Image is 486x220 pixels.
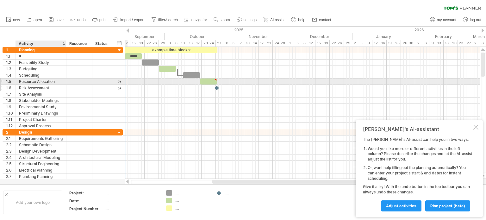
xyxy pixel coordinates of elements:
[19,91,63,97] div: Site Analysis
[25,16,44,24] a: open
[429,40,444,47] div: 9 - 13
[173,40,187,47] div: 6 - 10
[19,142,63,148] div: Schematic Design
[69,198,104,204] div: Date:
[56,18,64,22] span: save
[428,16,458,24] a: my account
[287,40,301,47] div: 1 - 5
[77,18,86,22] span: undo
[273,40,287,47] div: 24-28
[221,18,230,22] span: zoom
[290,16,307,24] a: help
[401,40,415,47] div: 26-30
[19,148,63,154] div: Design Development
[102,33,165,40] div: September 2025
[368,165,472,181] li: Or, want help filling out the planning automatically? You can enter your project's start & end da...
[34,18,42,22] span: open
[19,154,63,160] div: Architectural Modeling
[165,33,230,40] div: October 2025
[19,123,63,129] div: Approval Process
[319,18,331,22] span: contact
[130,40,145,47] div: 15 - 19
[159,40,173,47] div: 29 - 3
[69,190,104,196] div: Project:
[216,40,230,47] div: 27 - 31
[425,200,470,211] a: plan project (beta)
[6,154,16,160] div: 2.4
[19,41,63,47] div: Activity
[368,146,472,162] li: Would you like more or different activities in the left column? Please describe the changes and l...
[69,41,89,47] div: Resource
[6,60,16,66] div: 1.2
[386,204,416,208] span: Adjust activities
[158,18,178,22] span: filter/search
[6,110,16,116] div: 1.10
[69,16,88,24] a: undo
[19,116,63,123] div: Project Charter
[244,40,259,47] div: 10 - 14
[330,40,344,47] div: 22-26
[19,104,63,110] div: Environmental Study
[415,33,472,40] div: February 2026
[183,16,209,24] a: navigator
[175,205,210,211] div: ....
[19,135,63,141] div: Requirements Gathering
[6,97,16,104] div: 1.8
[91,16,109,24] a: print
[352,33,415,40] div: January 2026
[6,47,16,53] div: 1
[461,16,483,24] a: log out
[13,18,20,22] span: new
[470,18,481,22] span: log out
[105,206,159,211] div: ....
[6,79,16,85] div: 1.5
[298,18,305,22] span: help
[6,72,16,78] div: 1.4
[125,47,217,53] div: example time blocks:
[4,16,22,24] a: new
[230,33,287,40] div: November 2025
[444,40,458,47] div: 16 - 20
[175,198,210,203] div: ....
[225,190,260,196] div: ....
[6,85,16,91] div: 1.6
[19,167,63,173] div: Electrical Planning
[387,40,401,47] div: 19 - 23
[372,40,387,47] div: 12 - 16
[244,18,257,22] span: settings
[120,18,145,22] span: import / export
[150,16,180,24] a: filter/search
[19,72,63,78] div: Scheduling
[19,110,63,116] div: Preliminary Drawings
[358,40,372,47] div: 5 - 9
[187,40,202,47] div: 13 - 17
[202,40,216,47] div: 20-24
[19,173,63,179] div: Plumbing Planning
[6,161,16,167] div: 2.5
[19,66,63,72] div: Budgeting
[175,190,210,196] div: ....
[259,40,273,47] div: 17 - 21
[19,129,63,135] div: Design
[315,40,330,47] div: 15 - 19
[6,173,16,179] div: 2.7
[6,142,16,148] div: 2.2
[344,40,358,47] div: 29 - 2
[191,18,207,22] span: navigator
[270,18,284,22] span: AI assist
[6,116,16,123] div: 1.11
[19,85,63,91] div: Risk Assessment
[381,200,421,211] a: Adjust activities
[3,191,62,214] div: Add your own logo
[6,167,16,173] div: 2.6
[230,40,244,47] div: 3 - 7
[262,16,286,24] a: AI assist
[112,16,146,24] a: import / export
[145,40,159,47] div: 22-26
[310,16,333,24] a: contact
[430,204,465,208] span: plan project (beta)
[69,206,104,211] div: Project Number
[458,40,472,47] div: 23 - 27
[105,190,159,196] div: ....
[212,16,232,24] a: zoom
